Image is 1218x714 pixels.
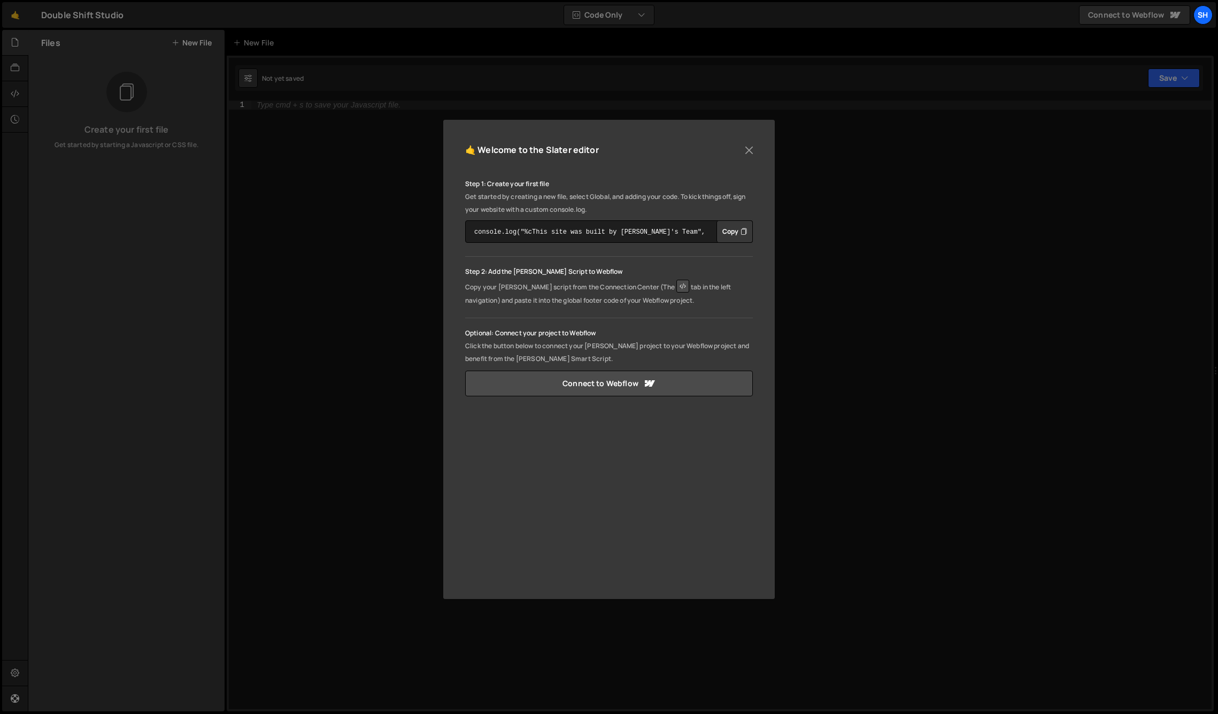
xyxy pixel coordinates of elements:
p: Click the button below to connect your [PERSON_NAME] project to your Webflow project and benefit ... [465,340,753,365]
p: Copy your [PERSON_NAME] script from the Connection Center (The tab in the left navigation) and pa... [465,278,753,307]
p: Get started by creating a new file, select Global, and adding your code. To kick things off, sign... [465,190,753,216]
button: Copy [716,220,753,243]
p: Step 2: Add the [PERSON_NAME] Script to Webflow [465,265,753,278]
button: Close [741,142,757,158]
a: Connect to Webflow [465,371,753,396]
p: Step 1: Create your first file [465,178,753,190]
iframe: YouTube video player [465,418,753,580]
p: Optional: Connect your project to Webflow [465,327,753,340]
textarea: console.log("%cThis site was built by [PERSON_NAME]'s Team", "background:blue;color:#fff;padding:... [465,220,753,243]
div: Button group with nested dropdown [716,220,753,243]
h5: 🤙 Welcome to the Slater editor [465,142,599,158]
a: Sh [1193,5,1213,25]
